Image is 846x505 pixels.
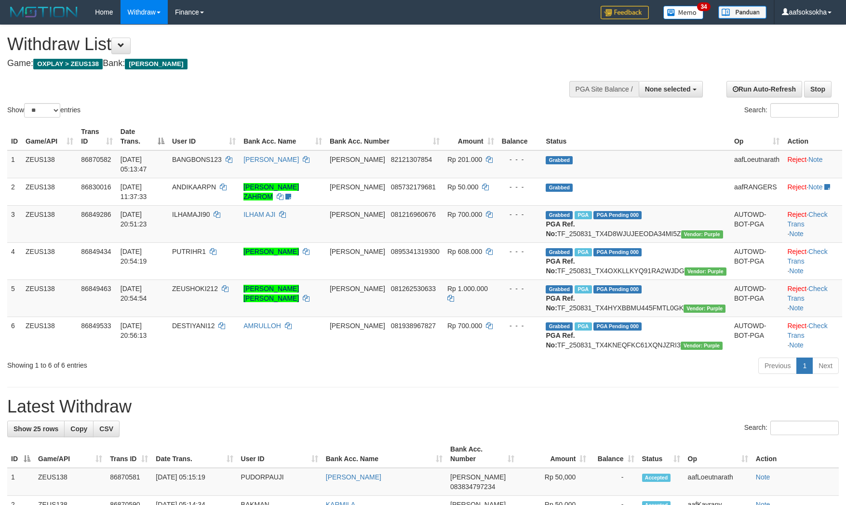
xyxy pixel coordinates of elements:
div: - - - [502,155,538,164]
a: ILHAM AJI [243,211,275,218]
th: Game/API: activate to sort column ascending [34,440,106,468]
span: Grabbed [546,156,573,164]
td: ZEUS138 [34,468,106,496]
span: Copy 82121307854 to clipboard [391,156,432,163]
span: [PERSON_NAME] [450,473,506,481]
td: ZEUS138 [22,150,77,178]
span: 86849533 [81,322,111,330]
td: AUTOWD-BOT-PGA [730,279,784,317]
span: Grabbed [546,184,573,192]
span: Vendor URL: https://trx4.1velocity.biz [681,342,723,350]
td: TF_250831_TX4KNEQFKC61XQNJZRI3 [542,317,730,354]
span: OXPLAY > ZEUS138 [33,59,103,69]
span: Copy 081216960676 to clipboard [391,211,436,218]
span: [PERSON_NAME] [330,322,385,330]
a: Reject [787,285,806,292]
th: User ID: activate to sort column ascending [168,123,240,150]
td: · [783,178,842,205]
th: Game/API: activate to sort column ascending [22,123,77,150]
a: Show 25 rows [7,421,65,437]
a: Reject [787,322,806,330]
span: [DATE] 05:13:47 [121,156,147,173]
span: [PERSON_NAME] [330,211,385,218]
a: Note [789,230,804,238]
td: 2 [7,178,22,205]
span: Copy 081262530633 to clipboard [391,285,436,292]
div: PGA Site Balance / [569,81,639,97]
td: AUTOWD-BOT-PGA [730,205,784,242]
span: Rp 201.000 [447,156,482,163]
span: Vendor URL: https://trx4.1velocity.biz [685,267,726,276]
span: [DATE] 20:51:23 [121,211,147,228]
td: 5 [7,279,22,317]
span: Grabbed [546,285,573,293]
td: · · [783,205,842,242]
th: ID [7,123,22,150]
a: Reject [787,156,806,163]
a: Stop [804,81,832,97]
span: [PERSON_NAME] [330,156,385,163]
a: [PERSON_NAME] [243,156,299,163]
td: PUDORPAUJI [237,468,322,496]
span: Marked by aafRornrotha [575,248,591,256]
td: 6 [7,317,22,354]
td: TF_250831_TX4OXKLLKYQ91RA2WJDG [542,242,730,279]
td: Rp 50,000 [518,468,590,496]
th: Status [542,123,730,150]
b: PGA Ref. No: [546,332,575,349]
td: aafRANGERS [730,178,784,205]
img: Feedback.jpg [601,6,649,19]
span: [PERSON_NAME] [330,248,385,255]
label: Search: [744,103,839,118]
div: - - - [502,182,538,192]
a: CSV [93,421,120,437]
td: aafLoeutnarath [684,468,752,496]
td: · · [783,279,842,317]
span: Grabbed [546,211,573,219]
img: Button%20Memo.svg [663,6,704,19]
td: 86870581 [106,468,152,496]
span: 86870582 [81,156,111,163]
td: TF_250831_TX4HYXBBMU445FMTL0GK [542,279,730,317]
a: AMRULLOH [243,322,281,330]
span: 86849286 [81,211,111,218]
a: Reject [787,248,806,255]
select: Showentries [24,103,60,118]
td: ZEUS138 [22,279,77,317]
th: Balance: activate to sort column ascending [590,440,638,468]
td: · · [783,242,842,279]
span: ANDIKAARPN [172,183,216,191]
b: PGA Ref. No: [546,294,575,312]
span: PGA Pending [593,322,642,331]
span: [DATE] 20:56:13 [121,322,147,339]
td: ZEUS138 [22,178,77,205]
span: Rp 1.000.000 [447,285,488,292]
th: Action [783,123,842,150]
span: [PERSON_NAME] [330,183,385,191]
a: [PERSON_NAME] [243,248,299,255]
td: - [590,468,638,496]
span: Copy 083834797234 to clipboard [450,483,495,491]
span: DESTIYANI12 [172,322,215,330]
td: · · [783,317,842,354]
a: Check Trans [787,322,827,339]
td: 3 [7,205,22,242]
span: Marked by aafRornrotha [575,211,591,219]
span: [DATE] 20:54:19 [121,248,147,265]
th: Status: activate to sort column ascending [638,440,684,468]
a: Check Trans [787,248,827,265]
th: Date Trans.: activate to sort column ascending [152,440,237,468]
span: 86830016 [81,183,111,191]
td: aafLoeutnarath [730,150,784,178]
a: Note [808,156,823,163]
td: 4 [7,242,22,279]
span: Vendor URL: https://trx4.1velocity.biz [681,230,723,239]
input: Search: [770,103,839,118]
a: Check Trans [787,285,827,302]
span: 86849434 [81,248,111,255]
span: PUTRIHR1 [172,248,206,255]
span: Copy 0895341319300 to clipboard [391,248,440,255]
td: ZEUS138 [22,317,77,354]
th: Balance [498,123,542,150]
span: [DATE] 11:37:33 [121,183,147,200]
